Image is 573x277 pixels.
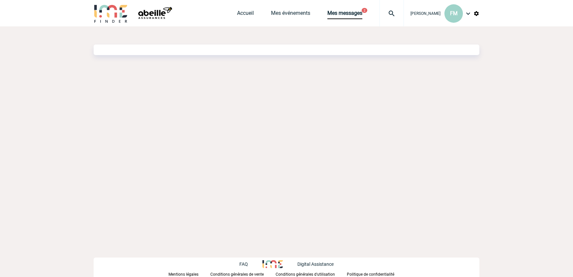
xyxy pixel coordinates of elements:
[347,272,394,277] p: Politique de confidentialité
[327,10,362,19] a: Mes messages
[239,262,248,267] p: FAQ
[210,272,264,277] p: Conditions générales de vente
[276,271,347,277] a: Conditions générales d'utilisation
[450,10,458,16] span: FM
[362,8,367,13] button: 2
[94,4,128,23] img: IME-Finder
[347,271,405,277] a: Politique de confidentialité
[168,271,210,277] a: Mentions légales
[410,11,440,16] span: [PERSON_NAME]
[210,271,276,277] a: Conditions générales de vente
[262,260,283,268] img: http://www.idealmeetingsevents.fr/
[237,10,254,19] a: Accueil
[168,272,198,277] p: Mentions légales
[271,10,310,19] a: Mes événements
[276,272,335,277] p: Conditions générales d'utilisation
[297,262,334,267] p: Digital Assistance
[239,261,262,267] a: FAQ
